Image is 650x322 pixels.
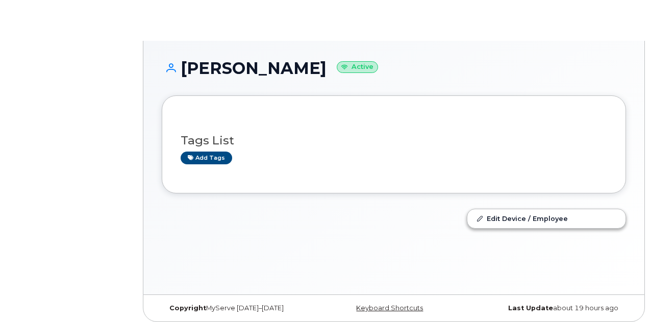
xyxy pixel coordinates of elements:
[356,304,423,312] a: Keyboard Shortcuts
[162,59,626,77] h1: [PERSON_NAME]
[162,304,316,312] div: MyServe [DATE]–[DATE]
[471,304,626,312] div: about 19 hours ago
[508,304,553,312] strong: Last Update
[467,209,626,228] a: Edit Device / Employee
[337,61,378,73] small: Active
[181,152,232,164] a: Add tags
[181,134,607,147] h3: Tags List
[169,304,206,312] strong: Copyright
